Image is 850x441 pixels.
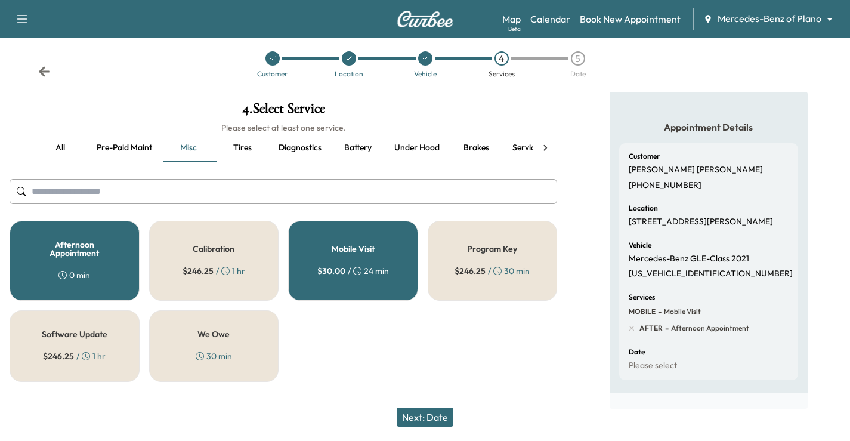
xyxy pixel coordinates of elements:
[629,269,793,279] p: [US_VEHICLE_IDENTIFICATION_NUMBER]
[629,294,655,301] h6: Services
[580,12,681,26] a: Book New Appointment
[29,240,120,257] h5: Afternoon Appointment
[663,322,669,334] span: -
[629,349,645,356] h6: Date
[530,12,570,26] a: Calendar
[662,307,701,316] span: Mobile Visit
[571,51,585,66] div: 5
[183,265,245,277] div: / 1 hr
[629,242,651,249] h6: Vehicle
[385,134,449,162] button: Under hood
[449,134,503,162] button: Brakes
[215,134,269,162] button: Tires
[193,245,234,253] h5: Calibration
[38,66,50,78] div: Back
[455,265,486,277] span: $ 246.25
[629,165,763,175] p: [PERSON_NAME] [PERSON_NAME]
[503,134,580,162] button: Service 10k-50k
[502,12,521,26] a: MapBeta
[43,350,106,362] div: / 1 hr
[629,153,660,160] h6: Customer
[508,24,521,33] div: Beta
[58,269,90,281] div: 0 min
[467,245,517,253] h5: Program Key
[494,51,509,66] div: 4
[43,350,74,362] span: $ 246.25
[629,254,749,264] p: Mercedes-Benz GLE-Class 2021
[257,70,288,78] div: Customer
[629,217,773,227] p: [STREET_ADDRESS][PERSON_NAME]
[33,134,87,162] button: all
[196,350,232,362] div: 30 min
[629,205,658,212] h6: Location
[397,408,453,427] button: Next: Date
[669,323,749,333] span: Afternoon Appointment
[455,265,530,277] div: / 30 min
[397,11,454,27] img: Curbee Logo
[629,307,656,316] span: MOBILE
[269,134,331,162] button: Diagnostics
[332,245,375,253] h5: Mobile Visit
[570,70,586,78] div: Date
[656,306,662,317] span: -
[197,330,230,338] h5: We Owe
[42,330,107,338] h5: Software Update
[87,134,162,162] button: Pre-paid maint
[414,70,437,78] div: Vehicle
[33,134,533,162] div: basic tabs example
[629,180,701,191] p: [PHONE_NUMBER]
[489,70,515,78] div: Services
[317,265,389,277] div: / 24 min
[619,121,798,134] h5: Appointment Details
[718,12,821,26] span: Mercedes-Benz of Plano
[317,265,345,277] span: $ 30.00
[639,323,663,333] span: AFTER
[335,70,363,78] div: Location
[629,360,677,371] p: Please select
[331,134,385,162] button: Battery
[10,122,557,134] h6: Please select at least one service.
[183,265,214,277] span: $ 246.25
[10,101,557,122] h1: 4 . Select Service
[162,134,215,162] button: Misc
